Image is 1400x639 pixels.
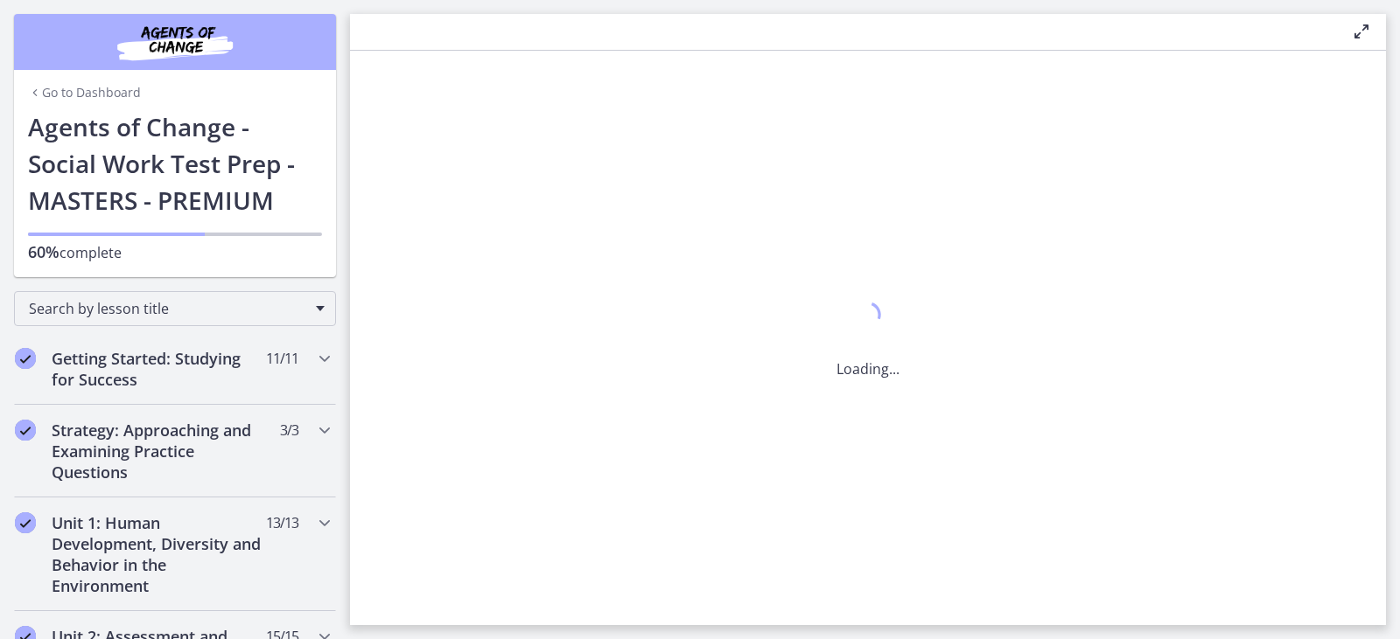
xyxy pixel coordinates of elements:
i: Completed [15,420,36,441]
p: complete [28,241,322,263]
span: 60% [28,241,59,262]
a: Go to Dashboard [28,84,141,101]
i: Completed [15,512,36,533]
h1: Agents of Change - Social Work Test Prep - MASTERS - PREMIUM [28,108,322,219]
span: 11 / 11 [266,348,298,369]
img: Agents of Change [70,21,280,63]
h2: Getting Started: Studying for Success [52,348,265,390]
h2: Strategy: Approaching and Examining Practice Questions [52,420,265,483]
p: Loading... [836,358,899,379]
span: Search by lesson title [29,299,307,318]
span: 13 / 13 [266,512,298,533]
div: Search by lesson title [14,291,336,326]
div: 1 [836,297,899,337]
i: Completed [15,348,36,369]
h2: Unit 1: Human Development, Diversity and Behavior in the Environment [52,512,265,596]
span: 3 / 3 [280,420,298,441]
